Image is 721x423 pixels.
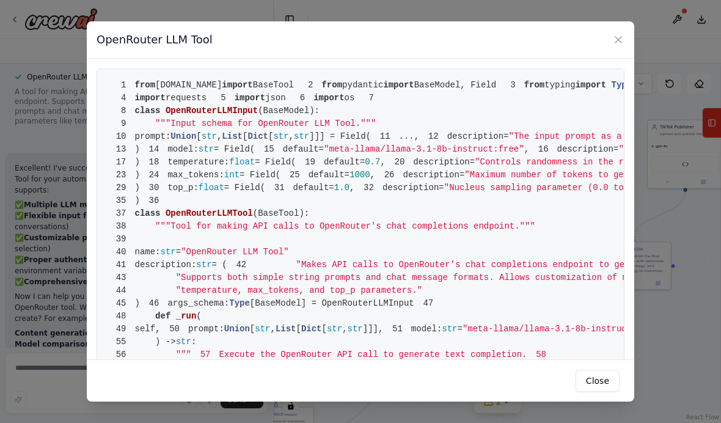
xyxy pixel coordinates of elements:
[334,183,350,193] span: 1.0
[107,130,135,143] span: 10
[202,131,217,141] span: str
[524,80,545,90] span: from
[527,348,555,361] span: 58
[612,80,632,90] span: Type
[166,106,258,116] span: OpenRouterLLMInput
[176,273,664,282] span: "Supports both simple string prompts and chat message formats. Allows customization of model, "
[217,131,222,141] span: ,
[276,324,296,334] span: List
[309,131,371,141] span: ]]] = Field(
[135,106,161,116] span: class
[255,143,283,156] span: 15
[557,144,619,154] span: description=
[107,169,135,182] span: 23
[222,80,252,90] span: import
[250,298,414,308] span: [BaseModel] = OpenRouterLLMInput
[135,247,161,257] span: name:
[301,324,322,334] span: Dict
[247,131,268,141] span: Dict
[419,130,447,143] span: 12
[463,324,663,334] span: "meta-llama/llama-3.1-8b-instruct:free"
[191,350,527,359] span: Execute the OpenRouter API call to generate text completion.
[107,233,135,246] span: 39
[342,324,347,334] span: ,
[167,157,229,167] span: temperature:
[224,170,240,180] span: int
[414,80,496,90] span: BaseModel, Field
[324,157,365,167] span: default=
[342,80,383,90] span: pydantic
[107,298,140,308] span: )
[107,348,135,361] span: 56
[191,348,219,361] span: 57
[107,207,135,220] span: 37
[258,106,263,116] span: (
[240,170,280,180] span: = Field(
[354,92,382,105] span: 7
[140,297,168,310] span: 46
[464,170,659,180] span: "Maximum number of tokens to generate"
[107,183,140,193] span: )
[107,246,135,259] span: 40
[107,92,135,105] span: 4
[166,93,207,103] span: requests
[188,324,224,334] span: prompt:
[576,80,606,90] span: import
[176,350,191,359] span: """
[212,260,227,270] span: = (
[135,260,197,270] span: description:
[345,93,355,103] span: os
[196,311,201,321] span: (
[107,310,135,323] span: 48
[107,144,140,154] span: )
[199,144,214,154] span: str
[324,144,524,154] span: "meta-llama/llama-3.1-8b-instruct:free"
[309,106,320,116] span: ):
[176,285,422,295] span: "temperature, max_tokens, and top_p parameters."
[283,144,324,154] span: default=
[176,247,181,257] span: =
[135,93,166,103] span: import
[155,119,376,128] span: """Input schema for OpenRouter LLM Tool."""
[411,324,442,334] span: model:
[309,170,350,180] span: default=
[107,156,135,169] span: 17
[140,169,168,182] span: 24
[166,208,253,218] span: OpenRouterLLMTool
[107,157,140,167] span: )
[107,220,135,233] span: 38
[296,156,324,169] span: 19
[107,324,161,334] span: self,
[371,130,399,143] span: 11
[243,131,247,141] span: [
[107,117,135,130] span: 9
[442,324,457,334] span: str
[382,183,444,193] span: description=
[293,183,334,193] span: default=
[107,196,140,205] span: )
[383,323,411,336] span: 51
[196,260,211,270] span: str
[107,284,135,297] span: 44
[176,311,197,321] span: _run
[107,297,135,310] span: 45
[296,324,301,334] span: [
[496,79,524,92] span: 3
[167,183,198,193] span: top_p:
[191,337,196,347] span: :
[447,131,509,141] span: description=
[207,92,235,105] span: 5
[140,194,168,207] span: 36
[383,80,414,90] span: import
[107,194,135,207] span: 35
[161,323,189,336] span: 50
[140,182,168,194] span: 30
[444,183,654,193] span: "Nucleus sampling parameter (0.0 to 1.0)"
[363,324,384,334] span: ]]],
[170,131,196,141] span: Union
[255,324,270,334] span: str
[107,170,140,180] span: )
[350,170,370,180] span: 1000
[140,143,168,156] span: 14
[354,182,382,194] span: 32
